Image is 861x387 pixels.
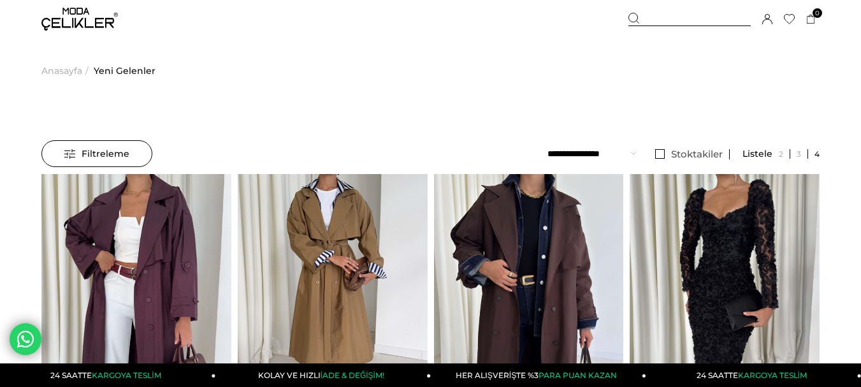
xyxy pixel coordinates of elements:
span: 0 [813,8,822,18]
span: Filtreleme [64,141,129,166]
span: KARGOYA TESLİM [738,370,807,380]
a: HER ALIŞVERİŞTE %3PARA PUAN KAZAN [431,363,646,387]
a: Anasayfa [41,38,82,103]
a: KOLAY VE HIZLIİADE & DEĞİŞİM! [216,363,431,387]
li: > [41,38,92,103]
span: Stoktakiler [671,148,723,160]
a: Yeni Gelenler [94,38,156,103]
img: logo [41,8,118,31]
span: PARA PUAN KAZAN [539,370,617,380]
a: 24 SAATTEKARGOYA TESLİM [1,363,216,387]
span: KARGOYA TESLİM [92,370,161,380]
a: 0 [806,15,816,24]
span: İADE & DEĞİŞİM! [321,370,384,380]
a: Stoktakiler [649,149,730,159]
